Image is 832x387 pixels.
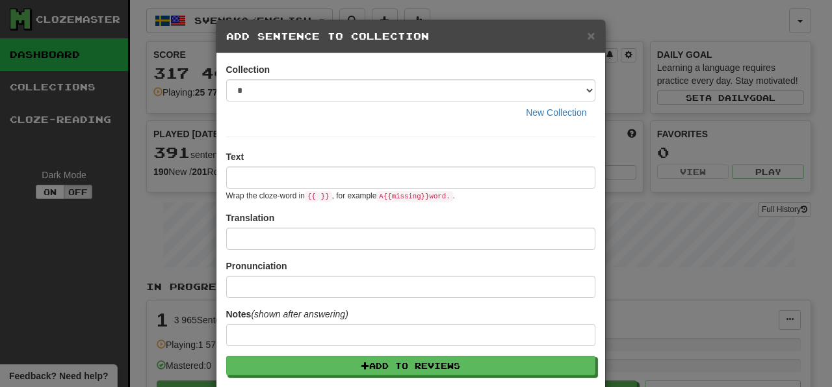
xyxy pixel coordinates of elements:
[305,191,318,202] code: {{
[226,150,244,163] label: Text
[587,28,595,43] span: ×
[226,30,595,43] h5: Add Sentence to Collection
[226,211,275,224] label: Translation
[517,101,595,124] button: New Collection
[376,191,452,202] code: A {{ missing }} word.
[587,29,595,42] button: Close
[226,260,287,273] label: Pronunciation
[226,191,455,200] small: Wrap the cloze-word in , for example .
[226,63,270,76] label: Collection
[318,191,332,202] code: }}
[226,308,348,321] label: Notes
[226,356,595,375] button: Add to Reviews
[251,309,348,319] em: (shown after answering)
